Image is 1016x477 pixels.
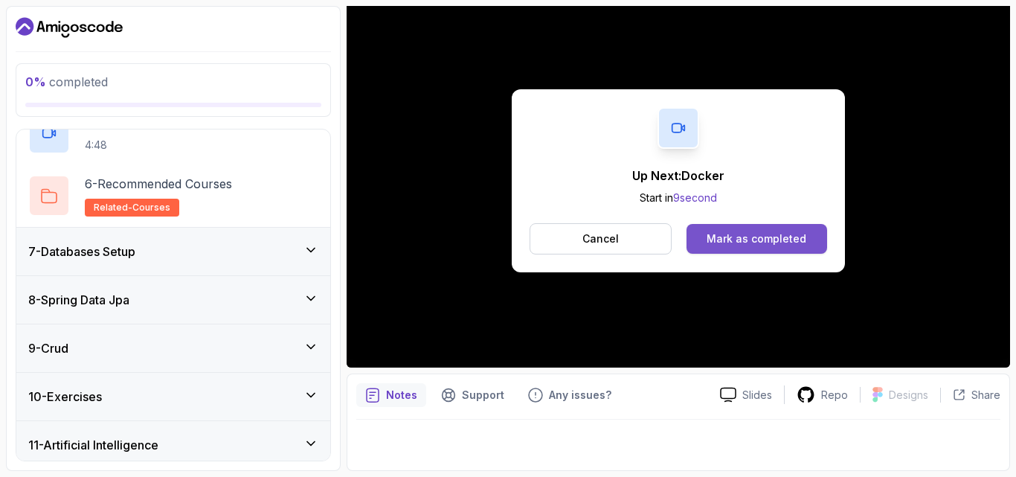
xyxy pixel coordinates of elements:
[28,388,102,406] h3: 10 - Exercises
[16,16,123,39] a: Dashboard
[708,387,784,403] a: Slides
[785,385,860,404] a: Repo
[28,339,68,357] h3: 9 - Crud
[687,224,827,254] button: Mark as completed
[28,291,129,309] h3: 8 - Spring Data Jpa
[16,228,330,275] button: 7-Databases Setup
[16,421,330,469] button: 11-Artificial Intelligence
[742,388,772,403] p: Slides
[549,388,611,403] p: Any issues?
[530,223,672,254] button: Cancel
[462,388,504,403] p: Support
[632,191,724,205] p: Start in
[28,243,135,260] h3: 7 - Databases Setup
[16,373,330,420] button: 10-Exercises
[632,167,724,185] p: Up Next: Docker
[356,383,426,407] button: notes button
[432,383,513,407] button: Support button
[889,388,928,403] p: Designs
[16,324,330,372] button: 9-Crud
[85,175,232,193] p: 6 - Recommended Courses
[28,436,158,454] h3: 11 - Artificial Intelligence
[386,388,417,403] p: Notes
[940,388,1000,403] button: Share
[85,138,276,153] p: 4:48
[25,74,46,89] span: 0 %
[707,231,806,246] div: Mark as completed
[28,175,318,217] button: 6-Recommended Coursesrelated-courses
[25,74,108,89] span: completed
[673,191,717,204] span: 9 second
[821,388,848,403] p: Repo
[16,276,330,324] button: 8-Spring Data Jpa
[582,231,619,246] p: Cancel
[971,388,1000,403] p: Share
[94,202,170,214] span: related-courses
[519,383,620,407] button: Feedback button
[28,112,318,154] button: 5-Docker Compose And Postgres4:48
